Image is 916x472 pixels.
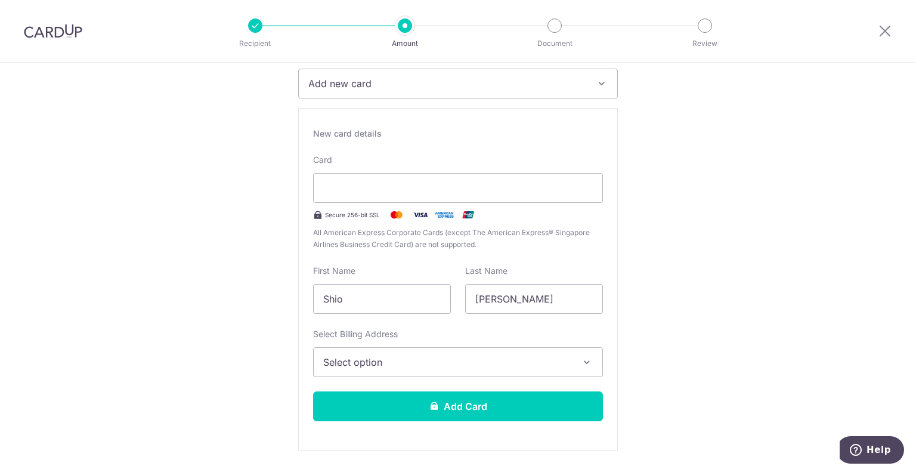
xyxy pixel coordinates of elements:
input: Cardholder First Name [313,284,451,314]
label: Select Billing Address [313,328,398,340]
label: Last Name [465,265,507,277]
span: Add new card [308,76,586,91]
img: .alt.unionpay [456,208,480,222]
iframe: Opens a widget where you can find more information [840,436,904,466]
img: Mastercard [385,208,409,222]
button: Select option [313,347,603,377]
label: Card [313,154,332,166]
p: Document [510,38,599,50]
img: Visa [409,208,432,222]
p: Recipient [211,38,299,50]
span: All American Express Corporate Cards (except The American Express® Singapore Airlines Business Cr... [313,227,603,251]
input: Cardholder Last Name [465,284,603,314]
p: Amount [361,38,449,50]
img: CardUp [24,24,82,38]
button: Add Card [313,391,603,421]
iframe: Secure card payment input frame [323,181,593,195]
span: Secure 256-bit SSL [325,210,380,220]
div: New card details [313,128,603,140]
p: Review [661,38,749,50]
span: Select option [323,355,571,369]
button: Add new card [298,69,618,98]
img: .alt.amex [432,208,456,222]
label: First Name [313,265,355,277]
